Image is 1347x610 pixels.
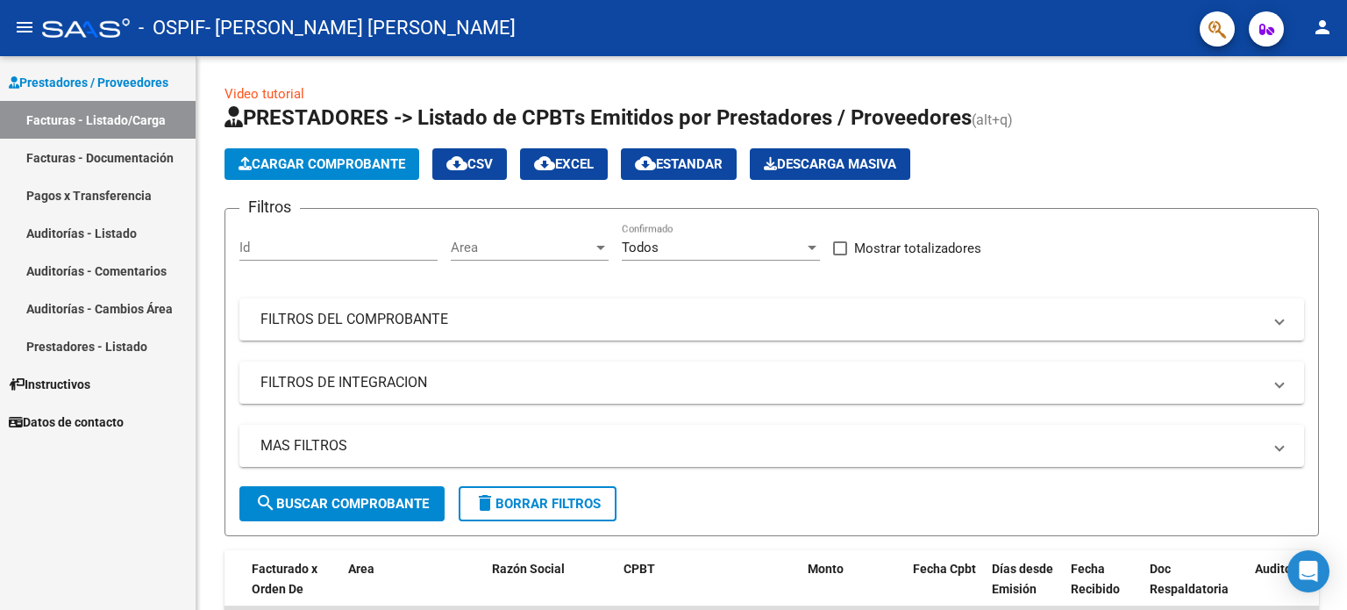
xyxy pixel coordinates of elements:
h3: Filtros [239,195,300,219]
mat-icon: delete [474,492,495,513]
span: EXCEL [534,156,594,172]
span: Borrar Filtros [474,496,601,512]
span: Facturado x Orden De [252,562,317,596]
span: CPBT [624,562,655,576]
span: Prestadores / Proveedores [9,73,168,92]
mat-icon: person [1312,17,1333,38]
mat-icon: cloud_download [534,153,555,174]
span: Razón Social [492,562,565,576]
app-download-masive: Descarga masiva de comprobantes (adjuntos) [750,148,910,180]
button: Cargar Comprobante [224,148,419,180]
mat-panel-title: FILTROS DE INTEGRACION [260,373,1262,392]
button: Borrar Filtros [459,486,616,521]
button: Descarga Masiva [750,148,910,180]
mat-panel-title: MAS FILTROS [260,436,1262,456]
span: PRESTADORES -> Listado de CPBTs Emitidos por Prestadores / Proveedores [224,105,972,130]
span: Doc Respaldatoria [1150,562,1229,596]
span: (alt+q) [972,111,1013,128]
span: Cargar Comprobante [239,156,405,172]
span: Mostrar totalizadores [854,238,981,259]
div: Open Intercom Messenger [1287,550,1329,592]
span: Datos de contacto [9,413,124,432]
mat-icon: menu [14,17,35,38]
a: Video tutorial [224,86,304,102]
mat-icon: search [255,492,276,513]
span: - [PERSON_NAME] [PERSON_NAME] [205,9,516,47]
span: CSV [446,156,493,172]
mat-expansion-panel-header: FILTROS DE INTEGRACION [239,362,1304,404]
span: Monto [808,562,844,576]
mat-panel-title: FILTROS DEL COMPROBANTE [260,310,1262,329]
button: Buscar Comprobante [239,486,445,521]
button: EXCEL [520,148,608,180]
span: Auditoria [1255,562,1307,576]
mat-icon: cloud_download [446,153,467,174]
button: Estandar [621,148,737,180]
span: Estandar [635,156,723,172]
span: Fecha Recibido [1071,562,1120,596]
span: Descarga Masiva [764,156,896,172]
span: Area [451,240,593,255]
span: Fecha Cpbt [913,562,976,576]
span: Días desde Emisión [992,562,1053,596]
span: Todos [622,240,659,255]
span: Area [348,562,374,576]
span: Instructivos [9,375,90,394]
mat-expansion-panel-header: MAS FILTROS [239,425,1304,467]
mat-expansion-panel-header: FILTROS DEL COMPROBANTE [239,298,1304,341]
span: Buscar Comprobante [255,496,429,512]
button: CSV [432,148,507,180]
mat-icon: cloud_download [635,153,656,174]
span: - OSPIF [139,9,205,47]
